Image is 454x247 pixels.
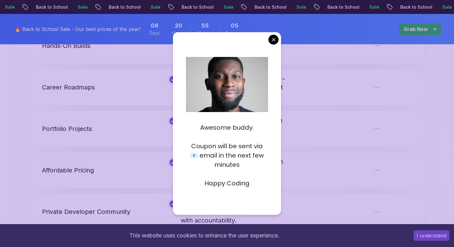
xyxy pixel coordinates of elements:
[15,25,140,33] p: 🔥 Back to School Sale - Our best prices of the year!
[420,4,440,10] p: Sale
[202,4,221,10] p: Sale
[42,207,130,216] p: Private Developer Community
[42,166,94,175] p: Affordable Pricing
[378,4,420,10] p: Back to School
[168,74,286,100] div: Follow clear paths from beginner → hired → senior, without getting lost in random tutorials.
[201,21,209,30] span: 55 Minutes
[56,4,76,10] p: Sale
[129,4,149,10] p: Sale
[305,4,347,10] p: Back to School
[151,21,158,30] span: 8 Days
[42,124,92,133] p: Portfolio Projects
[197,30,213,36] span: Minutes
[14,4,56,10] p: Back to School
[42,41,90,50] p: Hands-On Builds
[168,116,286,142] div: Graduate with professional apps in your portfolio that impress recruiters.
[347,4,367,10] p: Sale
[275,4,294,10] p: Sale
[5,229,404,242] div: This website uses cookies to enhance the user experience.
[160,4,202,10] p: Back to School
[175,21,182,30] span: 20 Hours
[414,230,449,241] button: Accept cookies
[168,199,286,225] div: Learn alongside peers, get mentorship, and stay motivated with accountability.
[168,33,286,59] div: Apply what you learn immediately by building real applications step by step.
[87,4,129,10] p: Back to School
[225,30,244,36] span: Seconds
[172,30,184,36] span: Hours
[149,30,160,36] span: Days
[42,83,95,92] p: Career Roadmaps
[404,25,428,33] p: Grab Now
[233,4,275,10] p: Back to School
[168,157,286,183] div: Get unlimited learning for less than $1/day — no hidden costs, no per-course fees.
[231,21,238,30] span: 5 Seconds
